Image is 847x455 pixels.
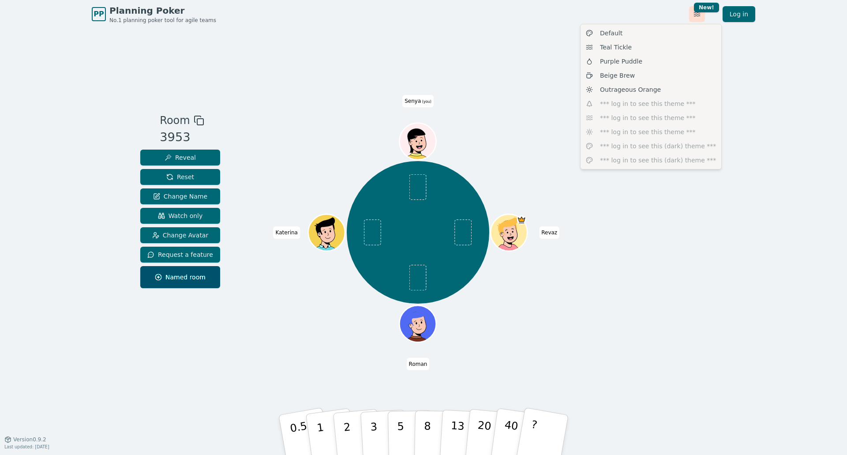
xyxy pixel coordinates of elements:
[600,43,632,52] span: Teal Tickle
[600,57,642,66] span: Purple Puddle
[600,29,622,38] span: Default
[600,71,635,80] span: Beige Brew
[600,85,661,94] span: Outrageous Orange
